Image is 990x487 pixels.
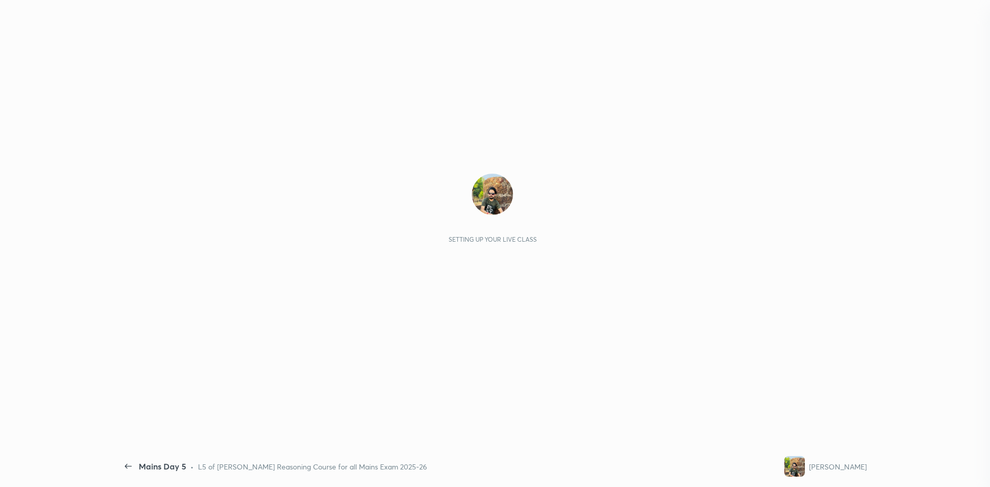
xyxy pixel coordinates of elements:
[784,456,805,477] img: 9f5e5bf9971e4a88853fc8dad0f60a4b.jpg
[472,174,513,215] img: 9f5e5bf9971e4a88853fc8dad0f60a4b.jpg
[449,236,537,243] div: Setting up your live class
[190,461,194,472] div: •
[139,460,186,473] div: Mains Day 5
[809,461,867,472] div: [PERSON_NAME]
[198,461,427,472] div: L5 of [PERSON_NAME] Reasoning Course for all Mains Exam 2025-26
